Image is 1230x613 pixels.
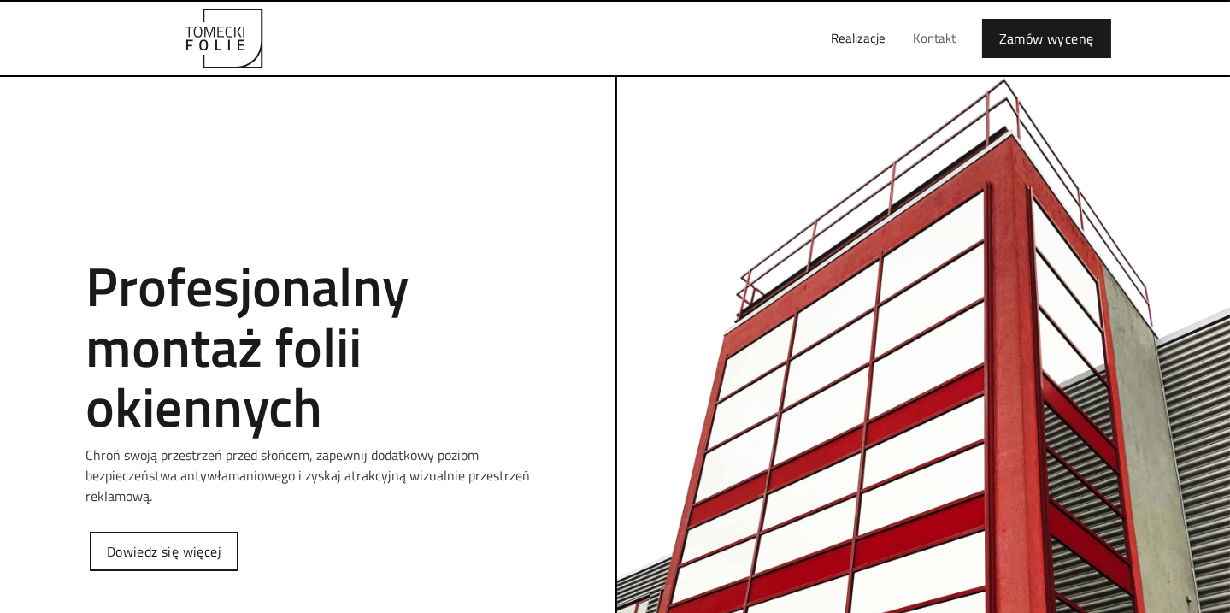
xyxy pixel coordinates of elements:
[982,19,1111,58] a: Zamów wycenę
[899,11,969,66] a: Kontakt
[90,532,238,571] a: Dowiedz się więcej
[85,445,530,506] p: Chroń swoją przestrzeń przed słońcem, zapewnij dodatkowy poziom bezpieczeństwa antywłamaniowego i...
[817,11,899,66] a: Realizacje
[85,213,530,230] h1: Tomecki folie
[85,256,530,436] h2: Profesjonalny montaż folii okiennych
